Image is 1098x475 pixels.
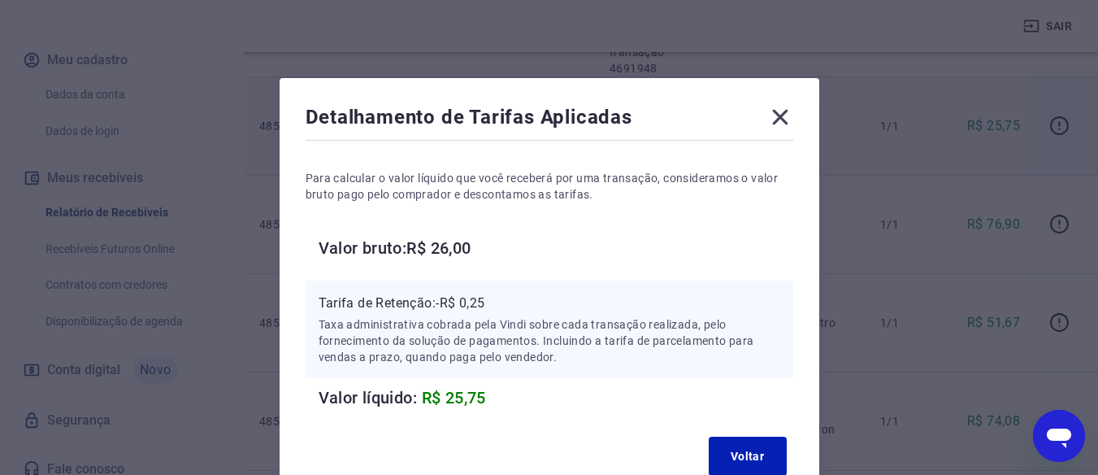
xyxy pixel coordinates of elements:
span: R$ 25,75 [422,388,486,407]
p: Taxa administrativa cobrada pela Vindi sobre cada transação realizada, pelo fornecimento da soluç... [319,316,780,365]
p: Para calcular o valor líquido que você receberá por uma transação, consideramos o valor bruto pag... [306,170,793,203]
iframe: Botão para abrir a janela de mensagens, conversa em andamento [1033,410,1085,462]
p: Tarifa de Retenção: -R$ 0,25 [319,294,780,313]
h6: Valor bruto: R$ 26,00 [319,235,793,261]
div: Detalhamento de Tarifas Aplicadas [306,104,793,137]
h6: Valor líquido: [319,385,793,411]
